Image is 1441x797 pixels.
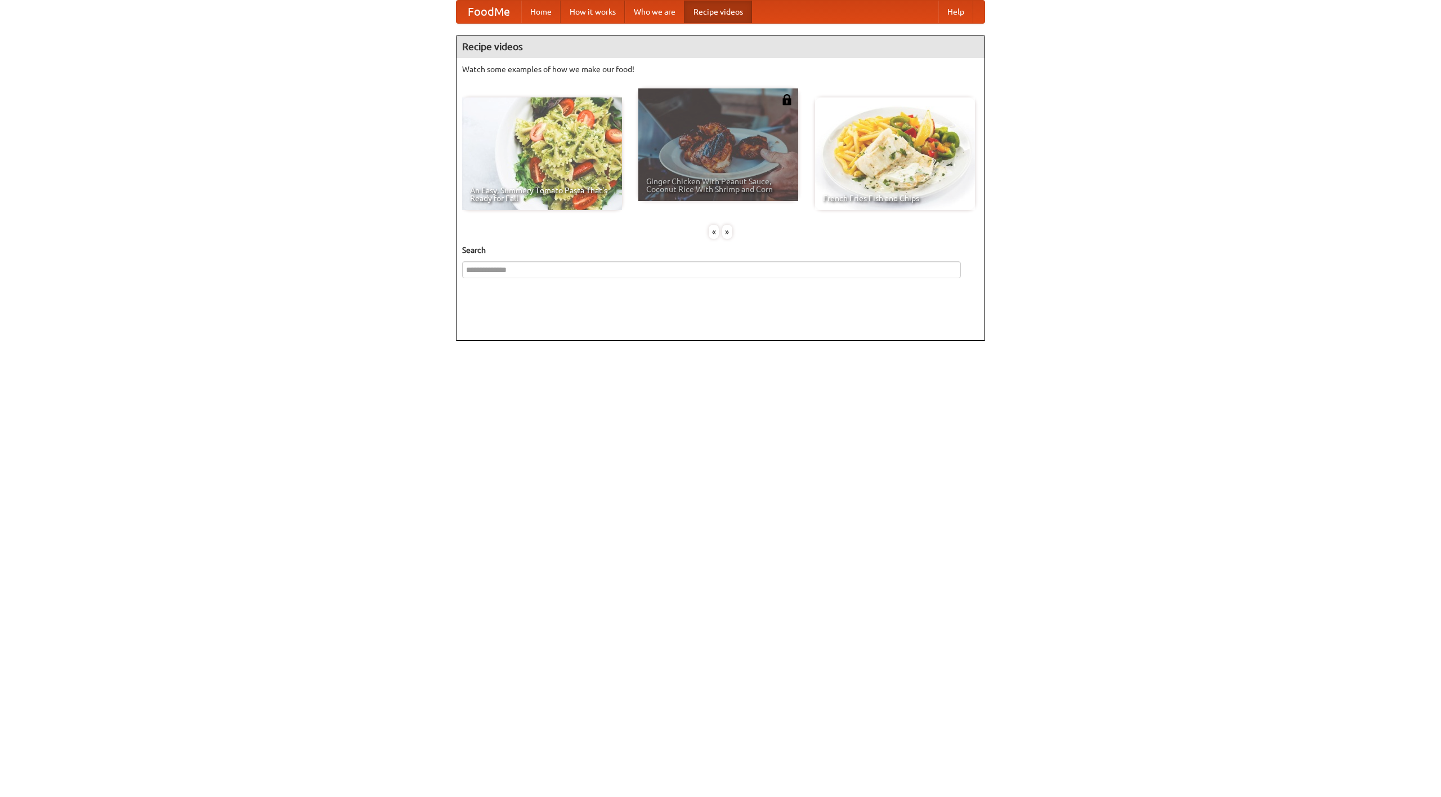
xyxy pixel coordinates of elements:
[625,1,684,23] a: Who we are
[462,244,979,256] h5: Search
[722,225,732,239] div: »
[462,64,979,75] p: Watch some examples of how we make our food!
[684,1,752,23] a: Recipe videos
[561,1,625,23] a: How it works
[781,94,793,105] img: 483408.png
[938,1,973,23] a: Help
[823,194,967,202] span: French Fries Fish and Chips
[815,97,975,210] a: French Fries Fish and Chips
[470,186,614,202] span: An Easy, Summery Tomato Pasta That's Ready for Fall
[709,225,719,239] div: «
[457,35,984,58] h4: Recipe videos
[521,1,561,23] a: Home
[462,97,622,210] a: An Easy, Summery Tomato Pasta That's Ready for Fall
[457,1,521,23] a: FoodMe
